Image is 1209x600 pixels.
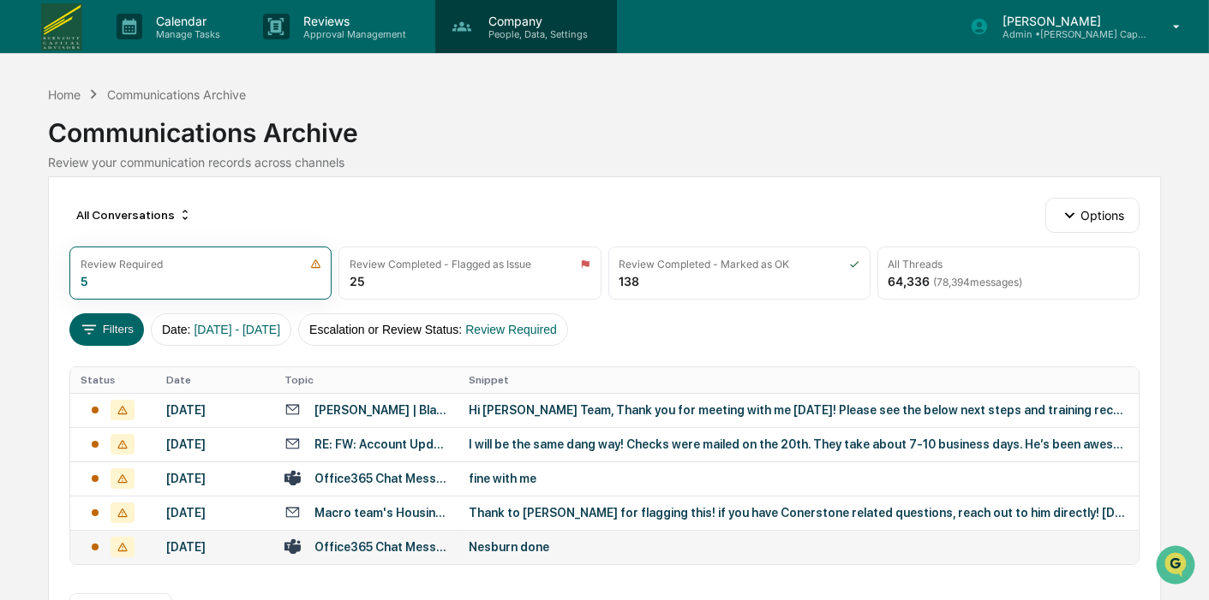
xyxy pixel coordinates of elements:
img: icon [310,258,321,270]
th: Date [156,367,274,393]
div: All Threads [889,258,943,270]
span: [PERSON_NAME] [53,278,139,292]
div: Hi [PERSON_NAME] Team, Thank you for meeting with me [DATE]! Please see the below next steps and ... [469,403,1128,417]
th: Status [70,367,155,393]
span: [PERSON_NAME] [53,232,139,246]
span: Data Lookup [34,382,108,399]
div: Review Required [81,258,163,270]
span: Review Required [465,323,557,336]
img: 1746055101610-c473b297-6a78-478c-a979-82029cc54cd1 [17,130,48,161]
div: Past conversations [17,189,115,203]
div: All Conversations [69,201,199,229]
div: Thank to [PERSON_NAME] for flagging this! if you have Conerstone related questions, reach out to ... [469,506,1128,520]
iframe: Open customer support [1154,544,1200,590]
p: Company [475,14,596,28]
button: See all [266,186,312,206]
div: Home [48,87,81,102]
th: Topic [274,367,458,393]
div: 64,336 [889,274,1023,288]
div: I will be the same dang way! Checks were mailed on the 20th. They take about 7-10 business days. ... [469,437,1128,451]
div: Review Completed - Flagged as Issue [350,258,531,270]
div: Office365 Chat Messages with [PERSON_NAME], [PERSON_NAME] on [DATE] [314,472,448,485]
div: fine with me [469,472,1128,485]
div: Review Completed - Marked as OK [619,258,790,270]
div: 🖐️ [17,351,31,365]
div: Nesburn done [469,540,1128,554]
a: 🔎Data Lookup [10,375,115,406]
div: Office365 Chat Messages with [PERSON_NAME], [PERSON_NAME] on [DATE] [314,540,448,554]
div: 5 [81,274,88,288]
div: Review your communication records across channels [48,155,1160,169]
img: Rachel Stanley [17,262,45,289]
div: [DATE] [166,506,264,520]
div: 🔎 [17,383,31,397]
button: Options [1045,198,1139,232]
span: [DATE] [152,278,187,292]
div: RE: FW: Account Updates [314,437,448,451]
div: 138 [619,274,640,288]
img: icon [849,258,859,270]
span: Preclearance [34,349,111,366]
a: Powered byPylon [121,423,207,437]
p: Manage Tasks [142,28,229,40]
div: Communications Archive [48,104,1160,148]
p: People, Data, Settings [475,28,596,40]
button: Start new chat [291,135,312,156]
div: Start new chat [77,130,281,147]
span: • [142,278,148,292]
div: Communications Archive [107,87,246,102]
div: [DATE] [166,472,264,485]
a: 🗄️Attestations [117,342,219,373]
span: Attestations [141,349,212,366]
p: Calendar [142,14,229,28]
span: [DATE] [152,232,187,246]
p: Approval Management [290,28,415,40]
button: Filters [69,313,144,346]
p: Reviews [290,14,415,28]
span: [DATE] - [DATE] [194,323,280,336]
div: 25 [350,274,365,288]
img: 8933085812038_c878075ebb4cc5468115_72.jpg [36,130,67,161]
div: [DATE] [166,540,264,554]
th: Snippet [458,367,1139,393]
div: [DATE] [166,437,264,451]
span: • [142,232,148,246]
img: icon [580,258,590,270]
div: 🗄️ [124,351,138,365]
p: How can we help? [17,35,312,62]
div: Macro team's Housing Call [DATE] - Some headwinds and some bright spots [314,506,448,520]
img: logo [41,3,82,50]
div: [PERSON_NAME] | Black Diamond - Weekly Call - Client Experience: Vault - 9/2 [314,403,448,417]
span: Pylon [171,424,207,437]
img: Rachel Stanley [17,216,45,243]
button: Escalation or Review Status:Review Required [298,313,568,346]
a: 🖐️Preclearance [10,342,117,373]
div: [DATE] [166,403,264,417]
p: [PERSON_NAME] [989,14,1148,28]
p: Admin • [PERSON_NAME] Capital Advisors [989,28,1148,40]
span: ( 78,394 messages) [934,276,1023,288]
button: Date:[DATE] - [DATE] [151,313,291,346]
div: We're available if you need us! [77,147,236,161]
